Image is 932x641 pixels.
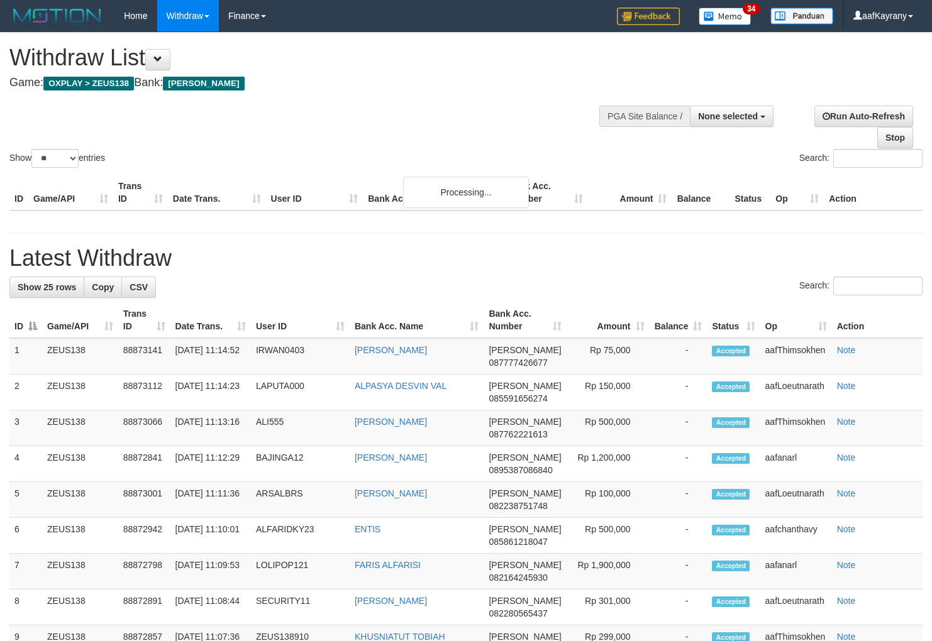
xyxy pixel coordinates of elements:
[650,410,707,446] td: -
[588,175,672,211] th: Amount
[567,554,650,589] td: Rp 1,900,000
[567,338,650,375] td: Rp 75,000
[42,589,118,625] td: ZEUS138
[170,482,251,518] td: [DATE] 11:11:36
[84,277,122,298] a: Copy
[118,446,170,482] td: 88872841
[567,482,650,518] td: Rp 100,000
[251,589,350,625] td: SECURITY11
[489,393,547,403] span: Copy 085591656274 to clipboard
[712,417,750,428] span: Accepted
[9,175,28,211] th: ID
[355,381,447,391] a: ALPASYA DESVIN VAL
[170,338,251,375] td: [DATE] 11:14:52
[118,338,170,375] td: 88873141
[355,560,421,570] a: FARIS ALFARISI
[403,177,529,208] div: Processing...
[837,524,856,534] a: Note
[363,175,503,211] th: Bank Acc. Name
[760,554,832,589] td: aafanarl
[760,482,832,518] td: aafLoeutnarath
[712,561,750,571] span: Accepted
[567,375,650,410] td: Rp 150,000
[760,589,832,625] td: aafLoeutnarath
[567,518,650,554] td: Rp 500,000
[42,554,118,589] td: ZEUS138
[170,554,251,589] td: [DATE] 11:09:53
[837,345,856,355] a: Note
[743,3,760,14] span: 34
[121,277,156,298] a: CSV
[9,246,923,271] h1: Latest Withdraw
[770,8,833,25] img: panduan.png
[355,596,427,606] a: [PERSON_NAME]
[837,488,856,498] a: Note
[355,417,427,427] a: [PERSON_NAME]
[118,482,170,518] td: 88873001
[489,452,561,463] span: [PERSON_NAME]
[251,410,350,446] td: ALI555
[617,8,680,25] img: Feedback.jpg
[707,302,760,338] th: Status: activate to sort column ascending
[877,127,913,148] a: Stop
[168,175,266,211] th: Date Trans.
[9,277,84,298] a: Show 25 rows
[824,175,923,211] th: Action
[355,452,427,463] a: [PERSON_NAME]
[837,560,856,570] a: Note
[837,596,856,606] a: Note
[567,302,650,338] th: Amount: activate to sort column ascending
[489,488,561,498] span: [PERSON_NAME]
[699,8,752,25] img: Button%20Memo.svg
[760,410,832,446] td: aafThimsokhen
[118,410,170,446] td: 88873066
[170,589,251,625] td: [DATE] 11:08:44
[170,446,251,482] td: [DATE] 11:12:29
[650,518,707,554] td: -
[251,482,350,518] td: ARSALBRS
[712,453,750,464] span: Accepted
[760,338,832,375] td: aafThimsokhen
[650,554,707,589] td: -
[163,77,244,90] span: [PERSON_NAME]
[650,446,707,482] td: -
[489,524,561,534] span: [PERSON_NAME]
[9,446,42,482] td: 4
[118,375,170,410] td: 88873112
[42,410,118,446] td: ZEUS138
[251,518,350,554] td: ALFARIDKY23
[504,175,588,211] th: Bank Acc. Number
[832,302,923,338] th: Action
[712,489,750,500] span: Accepted
[760,302,832,338] th: Op: activate to sort column ascending
[799,277,923,295] label: Search:
[489,417,561,427] span: [PERSON_NAME]
[489,573,547,583] span: Copy 082164245930 to clipboard
[567,446,650,482] td: Rp 1,200,000
[92,282,114,292] span: Copy
[760,446,832,482] td: aafanarl
[837,452,856,463] a: Note
[251,302,350,338] th: User ID: activate to sort column ascending
[31,149,79,168] select: Showentries
[837,417,856,427] a: Note
[9,302,42,338] th: ID: activate to sort column descending
[814,106,913,127] a: Run Auto-Refresh
[355,524,380,534] a: ENTIS
[9,77,609,89] h4: Game: Bank:
[712,596,750,607] span: Accepted
[118,589,170,625] td: 88872891
[18,282,76,292] span: Show 25 rows
[355,345,427,355] a: [PERSON_NAME]
[9,6,105,25] img: MOTION_logo.png
[251,446,350,482] td: BAJINGA12
[42,338,118,375] td: ZEUS138
[9,149,105,168] label: Show entries
[170,302,251,338] th: Date Trans.: activate to sort column ascending
[760,375,832,410] td: aafLoeutnarath
[650,482,707,518] td: -
[770,175,824,211] th: Op
[599,106,690,127] div: PGA Site Balance /
[489,537,547,547] span: Copy 085861218047 to clipboard
[489,465,552,475] span: Copy 0895387086840 to clipboard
